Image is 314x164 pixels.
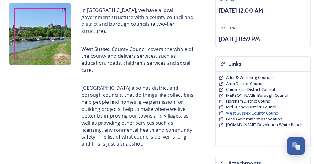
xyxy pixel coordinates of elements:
a: [PERSON_NAME] Borough Council [226,92,288,98]
a: Horsham District Council [226,98,272,104]
span: Chichester District Council [226,87,275,92]
a: Local Government Association [226,116,282,122]
button: Open Chat [287,137,305,155]
p: In [GEOGRAPHIC_DATA], we have a local government structure with a county council and district and... [81,7,195,35]
span: End Date [219,25,235,31]
h3: Links [228,60,241,68]
p: West Sussex County Council covers the whole of the county and delivers services, such as educatio... [81,46,195,74]
a: Arun District Council [226,81,264,87]
span: Adur & Worthing Councils [226,75,274,80]
p: [GEOGRAPHIC_DATA] also has district and borough councils, that do things like collect bins, help ... [81,84,195,147]
a: [DOMAIN_NAME] Devolution White Paper [226,122,302,128]
span: Arun District Council [226,81,264,86]
a: Chichester District Council [226,87,275,92]
h3: [DATE] 11:59 PM [219,35,307,44]
a: Mid Sussex District Council [226,104,276,110]
a: Adur & Worthing Councils [226,75,274,80]
a: West Sussex County Council [226,110,280,116]
h3: [DATE] 12:00 AM [219,6,307,15]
